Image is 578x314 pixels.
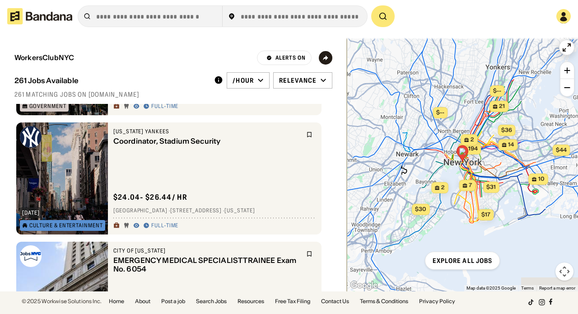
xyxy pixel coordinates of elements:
[481,211,490,218] span: $17
[493,87,501,94] span: $--
[29,223,103,228] div: Culture & Entertainment
[436,109,444,116] span: $--
[14,54,74,62] div: WorkersClubNYC
[161,299,185,304] a: Post a job
[151,222,179,230] div: Full-time
[415,206,426,212] span: $30
[113,247,301,254] div: City of [US_STATE]
[499,103,505,110] span: 21
[109,299,124,304] a: Home
[20,126,42,148] img: New York Yankees logo
[14,104,332,291] div: grid
[14,90,332,98] div: 261 matching jobs on [DOMAIN_NAME]
[556,146,567,153] span: $44
[538,175,545,183] span: 10
[521,286,534,291] a: Terms (opens in new tab)
[29,103,66,109] div: Government
[113,192,187,202] div: $ 24.04 - $26.44 / hr
[466,286,516,291] span: Map data ©2025 Google
[321,299,349,304] a: Contact Us
[419,299,455,304] a: Privacy Policy
[508,141,514,149] span: 14
[468,145,478,153] span: 194
[441,184,445,192] span: 2
[555,262,573,281] button: Map camera controls
[279,76,317,84] div: Relevance
[20,245,42,267] img: City of New York logo
[196,299,227,304] a: Search Jobs
[151,103,179,110] div: Full-time
[113,256,301,273] div: EMERGENCY MEDICAL SPECIALIST TRAINEE Exam No. 6054
[22,210,40,216] div: [DATE]
[539,286,575,291] a: Report a map error
[349,280,379,291] img: Google
[113,137,301,145] div: Coordinator, Stadium Security
[7,8,72,24] img: Bandana logotype
[471,136,474,144] span: 2
[433,258,493,264] div: Explore all jobs
[469,182,472,189] span: 7
[113,207,316,215] div: [GEOGRAPHIC_DATA] · [STREET_ADDRESS] · [US_STATE]
[135,299,150,304] a: About
[233,76,254,84] div: /hour
[486,183,496,190] span: $31
[349,280,379,291] a: Open this area in Google Maps (opens a new window)
[275,55,306,61] div: Alerts On
[113,128,301,135] div: [US_STATE] Yankees
[14,76,79,85] div: 261 Jobs Available
[360,299,408,304] a: Terms & Conditions
[238,299,264,304] a: Resources
[501,127,512,133] span: $36
[22,299,102,304] div: © 2025 Workwise Solutions Inc.
[275,299,310,304] a: Free Tax Filing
